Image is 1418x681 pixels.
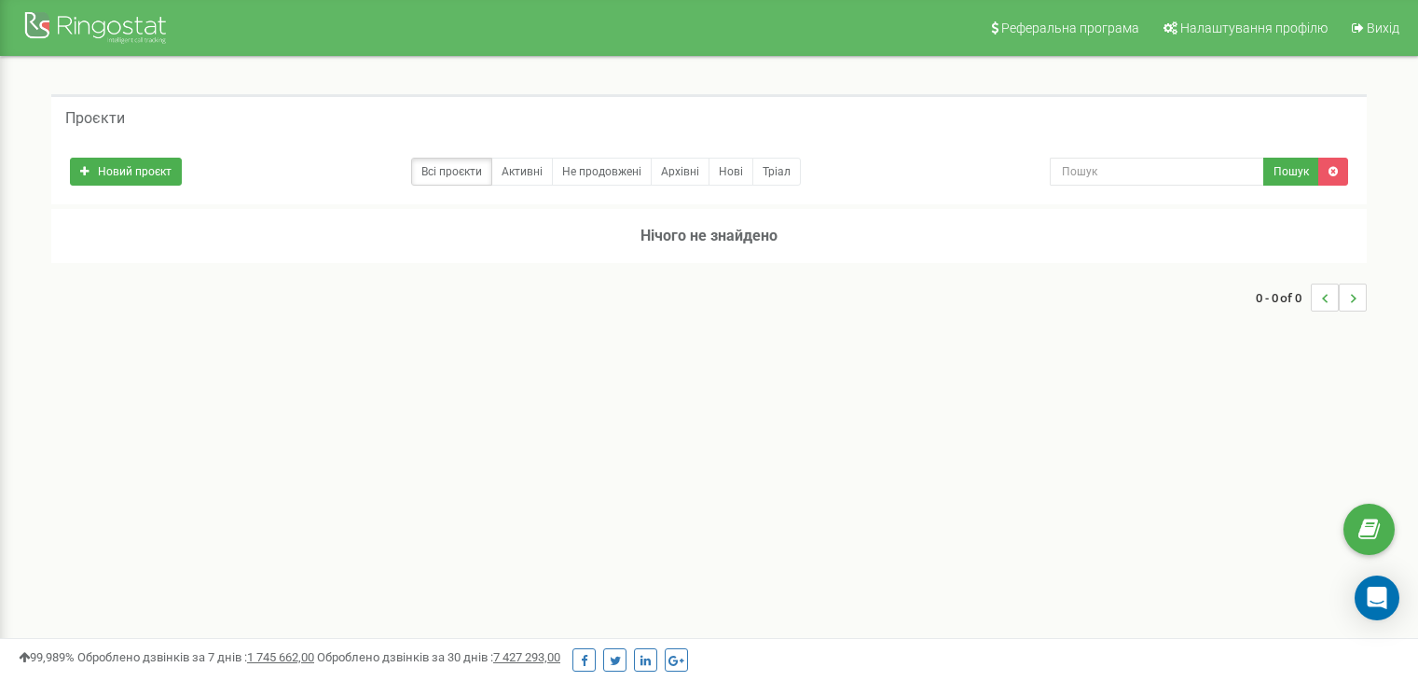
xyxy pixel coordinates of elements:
[752,158,801,186] a: Тріал
[1180,21,1328,35] span: Налаштування профілю
[709,158,753,186] a: Нові
[1263,158,1319,186] button: Пошук
[65,110,125,127] h5: Проєкти
[1256,284,1311,312] span: 0 - 0 of 0
[19,650,75,664] span: 99,989%
[77,650,314,664] span: Оброблено дзвінків за 7 днів :
[247,650,314,664] u: 1 745 662,00
[51,209,1367,263] h3: Нічого не знайдено
[651,158,709,186] a: Архівні
[1256,265,1367,330] nav: ...
[493,650,560,664] u: 7 427 293,00
[1367,21,1399,35] span: Вихід
[317,650,560,664] span: Оброблено дзвінків за 30 днів :
[1050,158,1264,186] input: Пошук
[1001,21,1139,35] span: Реферальна програма
[552,158,652,186] a: Не продовжені
[491,158,553,186] a: Активні
[70,158,182,186] a: Новий проєкт
[411,158,492,186] a: Всі проєкти
[1355,576,1399,620] div: Open Intercom Messenger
